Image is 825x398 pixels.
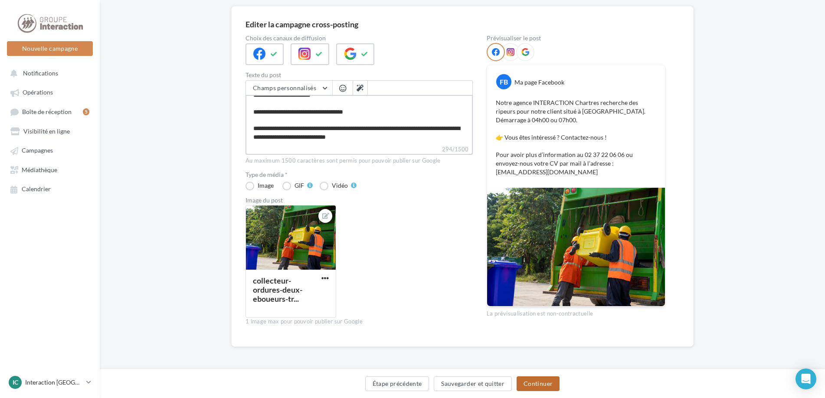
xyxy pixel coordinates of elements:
div: Image [258,183,274,189]
label: 294/1500 [246,145,473,155]
div: GIF [295,183,304,189]
span: Boîte de réception [22,108,72,115]
div: Image du post [246,197,473,203]
span: IC [13,378,18,387]
button: Étape précédente [365,376,429,391]
button: Sauvegarder et quitter [434,376,512,391]
a: Campagnes [5,142,95,158]
p: Interaction [GEOGRAPHIC_DATA] [25,378,83,387]
div: Editer la campagne cross-posting [246,20,358,28]
label: Type de média * [246,172,473,178]
span: Visibilité en ligne [23,127,70,135]
label: Choix des canaux de diffusion [246,35,473,41]
div: Prévisualiser le post [487,35,665,41]
a: Opérations [5,84,95,100]
button: Nouvelle campagne [7,41,93,56]
div: FB [496,74,511,89]
button: Continuer [517,376,560,391]
div: Open Intercom Messenger [796,369,816,389]
div: Vidéo [332,183,348,189]
div: collecteur-ordures-deux-eboueurs-tr... [253,276,302,303]
div: 1 image max pour pouvoir publier sur Google [246,318,473,326]
span: Médiathèque [22,166,57,173]
a: Médiathèque [5,162,95,177]
div: Ma page Facebook [514,78,564,87]
span: Calendrier [22,186,51,193]
p: Notre agence INTERACTION Chartres recherche des ripeurs pour notre client situé à [GEOGRAPHIC_DAT... [496,98,656,176]
div: Au maximum 1500 caractères sont permis pour pouvoir publier sur Google [246,157,473,165]
span: Campagnes [22,147,53,154]
a: Boîte de réception5 [5,104,95,120]
a: Calendrier [5,181,95,196]
span: Champs personnalisés [253,84,316,91]
button: Champs personnalisés [246,81,332,95]
span: Notifications [23,69,58,77]
label: Texte du post [246,72,473,78]
button: Notifications [5,65,91,81]
div: 5 [83,108,89,115]
div: La prévisualisation est non-contractuelle [487,307,665,318]
span: Opérations [23,89,53,96]
a: IC Interaction [GEOGRAPHIC_DATA] [7,374,93,391]
a: Visibilité en ligne [5,123,95,139]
